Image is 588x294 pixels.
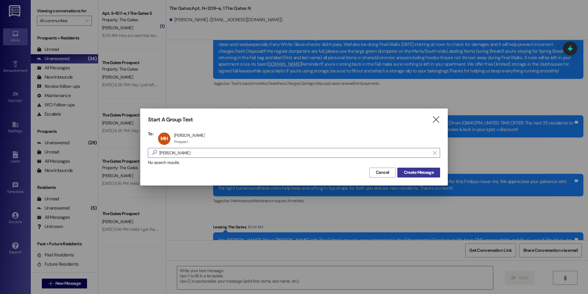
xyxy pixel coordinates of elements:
[148,159,440,166] div: No search results
[369,168,396,178] button: Cancel
[174,139,188,144] div: Prospect
[430,148,440,157] button: Clear text
[376,169,389,176] span: Cancel
[174,133,205,138] div: [PERSON_NAME]
[161,135,168,142] span: MH
[404,169,434,176] span: Create Message
[149,149,159,156] i: 
[159,149,430,157] input: Search for any contact or apartment
[432,116,440,123] i: 
[433,150,436,155] i: 
[148,116,193,123] h3: Start A Group Text
[148,131,153,137] h3: To:
[397,168,440,178] button: Create Message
